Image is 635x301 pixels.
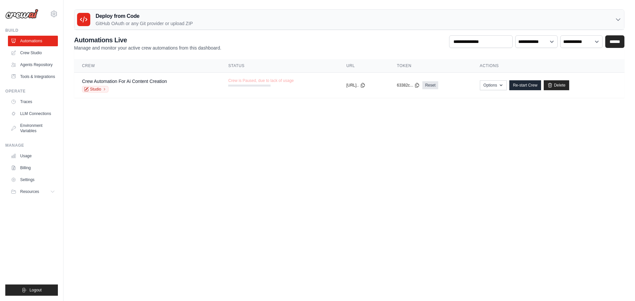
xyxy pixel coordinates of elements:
th: Actions [472,59,624,73]
button: 63382c... [397,83,420,88]
th: Status [220,59,338,73]
a: Settings [8,174,58,185]
a: Crew Automation For Ai Content Creation [82,79,167,84]
button: Options [480,80,507,90]
a: Environment Variables [8,120,58,136]
a: Automations [8,36,58,46]
th: Token [389,59,472,73]
div: Manage [5,143,58,148]
span: Crew is Paused, due to lack of usage [228,78,294,83]
a: Traces [8,96,58,107]
span: Resources [20,189,39,194]
th: URL [338,59,389,73]
a: Re-start Crew [509,80,541,90]
button: Resources [8,186,58,197]
p: GitHub OAuth or any Git provider or upload ZIP [96,20,193,27]
iframe: Chat Widget [602,269,635,301]
a: Usage [8,151,58,161]
p: Manage and monitor your active crew automations from this dashboard. [74,45,221,51]
button: Logout [5,284,58,296]
a: Reset [422,81,438,89]
a: Studio [82,86,108,93]
a: LLM Connections [8,108,58,119]
h3: Deploy from Code [96,12,193,20]
a: Tools & Integrations [8,71,58,82]
a: Agents Repository [8,59,58,70]
h2: Automations Live [74,35,221,45]
a: Delete [544,80,569,90]
a: Billing [8,163,58,173]
th: Crew [74,59,220,73]
span: Logout [29,287,42,293]
div: Operate [5,89,58,94]
a: Crew Studio [8,48,58,58]
img: Logo [5,9,38,19]
div: Build [5,28,58,33]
